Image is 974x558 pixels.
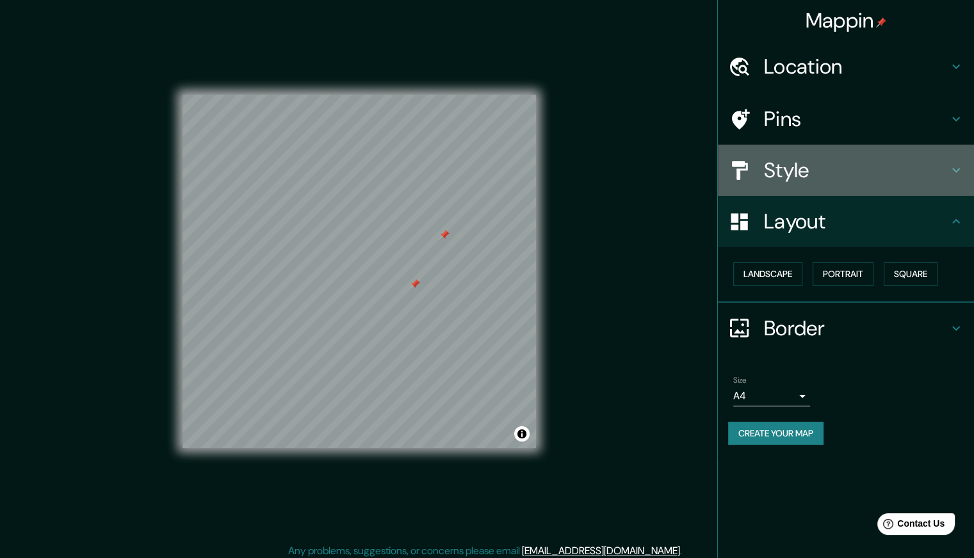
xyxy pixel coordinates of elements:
[764,209,948,234] h4: Layout
[514,426,530,442] button: Toggle attribution
[718,41,974,92] div: Location
[764,157,948,183] h4: Style
[764,106,948,132] h4: Pins
[522,544,680,557] a: [EMAIL_ADDRESS][DOMAIN_NAME]
[718,145,974,196] div: Style
[884,262,937,286] button: Square
[860,508,960,544] iframe: Help widget launcher
[718,303,974,354] div: Border
[764,315,948,341] h4: Border
[733,374,747,385] label: Size
[733,386,810,406] div: A4
[876,17,886,28] img: pin-icon.png
[728,422,824,445] button: Create your map
[733,262,802,286] button: Landscape
[813,262,873,286] button: Portrait
[806,8,887,33] h4: Mappin
[183,95,536,448] canvas: Map
[718,93,974,145] div: Pins
[718,196,974,247] div: Layout
[764,54,948,79] h4: Location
